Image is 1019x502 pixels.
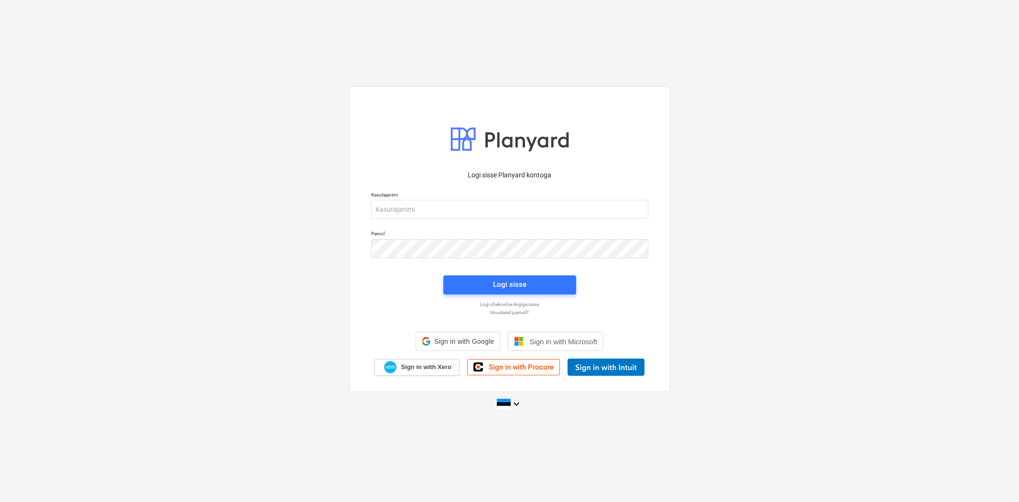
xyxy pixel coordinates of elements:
[434,338,494,345] span: Sign in with Google
[366,301,653,307] a: Logi ühekordse lingiga sisse
[514,337,524,346] img: Microsoft logo
[443,275,576,295] button: Logi sisse
[375,359,460,376] a: Sign in with Xero
[384,361,397,374] img: Xero logo
[489,363,554,371] span: Sign in with Procore
[371,192,648,200] p: Kasutajanimi
[416,332,500,351] div: Sign in with Google
[493,278,526,291] div: Logi sisse
[467,359,560,375] a: Sign in with Procore
[529,338,597,346] span: Sign in with Microsoft
[371,200,648,219] input: Kasutajanimi
[371,230,648,239] p: Parool
[371,170,648,180] p: Logi sisse Planyard kontoga
[366,309,653,316] a: Unustasid parooli?
[401,363,451,371] span: Sign in with Xero
[511,398,522,410] i: keyboard_arrow_down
